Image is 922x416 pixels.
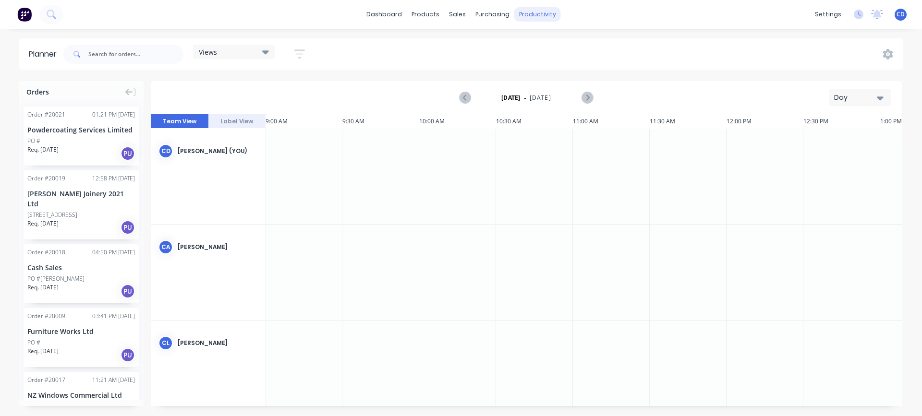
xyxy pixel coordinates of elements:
[834,93,878,103] div: Day
[342,114,419,129] div: 9:30 AM
[121,220,135,235] div: PU
[27,376,65,384] div: Order # 20017
[524,92,526,104] span: -
[178,243,258,251] div: [PERSON_NAME]
[27,189,135,209] div: [PERSON_NAME] Joinery 2021 Ltd
[829,89,891,106] button: Day
[27,338,40,347] div: PO #
[27,211,77,219] div: [STREET_ADDRESS]
[471,7,514,22] div: purchasing
[362,7,407,22] a: dashboard
[178,339,258,347] div: [PERSON_NAME]
[27,137,40,145] div: PO #
[460,92,471,104] button: Previous page
[582,92,593,104] button: Next page
[92,312,135,321] div: 03:41 PM [DATE]
[501,94,521,102] strong: [DATE]
[27,390,135,400] div: NZ Windows Commercial Ltd
[573,114,650,129] div: 11:00 AM
[496,114,573,129] div: 10:30 AM
[27,110,65,119] div: Order # 20021
[151,114,208,129] button: Team View
[266,114,342,129] div: 9:00 AM
[17,7,32,22] img: Factory
[27,125,135,135] div: Powdercoating Services Limited
[27,145,59,154] span: Req. [DATE]
[27,262,135,273] div: Cash Sales
[650,114,727,129] div: 11:30 AM
[27,248,65,257] div: Order # 20018
[514,7,561,22] div: productivity
[29,48,61,60] div: Planner
[158,144,173,158] div: CD
[727,114,803,129] div: 12:00 PM
[92,248,135,257] div: 04:50 PM [DATE]
[27,312,65,321] div: Order # 20009
[158,336,173,350] div: CL
[27,274,85,283] div: PO #[PERSON_NAME]
[88,45,183,64] input: Search for orders...
[444,7,471,22] div: sales
[27,283,59,292] span: Req. [DATE]
[26,87,49,97] span: Orders
[419,114,496,129] div: 10:00 AM
[178,147,258,155] div: [PERSON_NAME] (You)
[121,284,135,298] div: PU
[27,326,135,336] div: Furniture Works Ltd
[92,174,135,183] div: 12:58 PM [DATE]
[208,114,266,129] button: Label View
[803,114,880,129] div: 12:30 PM
[810,7,846,22] div: settings
[92,110,135,119] div: 01:21 PM [DATE]
[27,347,59,356] span: Req. [DATE]
[27,174,65,183] div: Order # 20019
[407,7,444,22] div: products
[530,94,551,102] span: [DATE]
[121,348,135,362] div: PU
[121,146,135,161] div: PU
[199,47,217,57] span: Views
[897,10,905,19] span: CD
[92,376,135,384] div: 11:21 AM [DATE]
[27,219,59,228] span: Req. [DATE]
[158,240,173,254] div: CA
